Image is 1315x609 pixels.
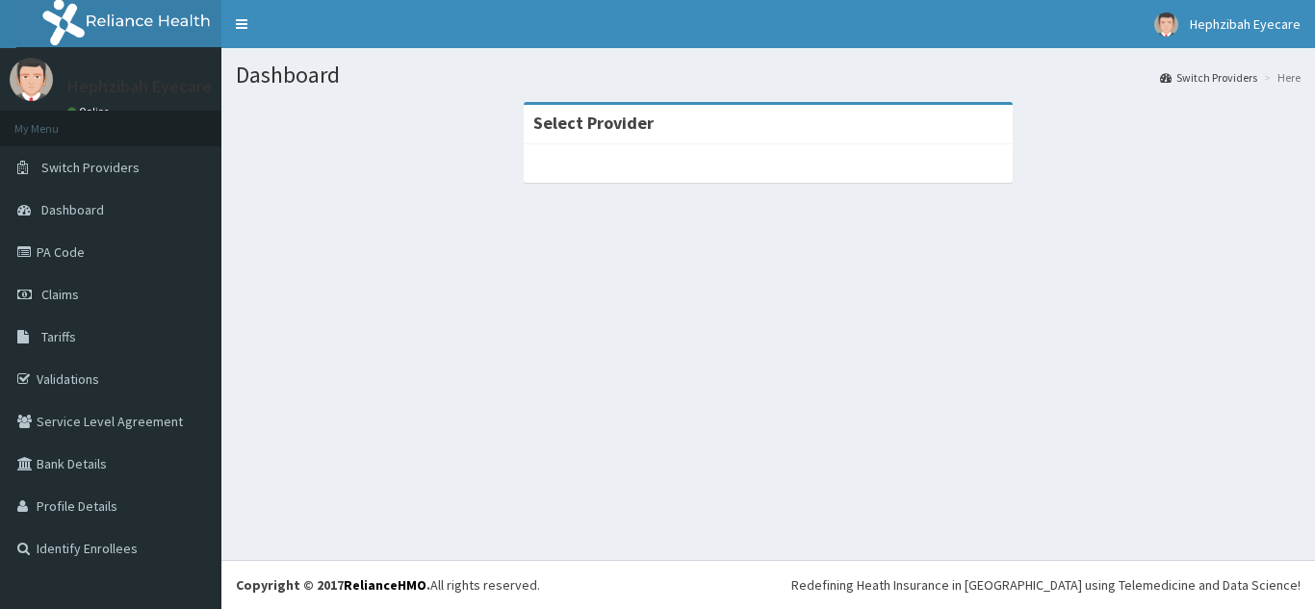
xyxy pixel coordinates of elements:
span: Hephzibah Eyecare [1190,15,1301,33]
a: Online [67,105,114,118]
img: User Image [10,58,53,101]
a: Switch Providers [1160,69,1257,86]
p: Hephzibah Eyecare [67,78,212,95]
span: Tariffs [41,328,76,345]
img: User Image [1154,13,1178,37]
div: Redefining Heath Insurance in [GEOGRAPHIC_DATA] using Telemedicine and Data Science! [791,575,1301,595]
a: RelianceHMO [344,576,426,594]
span: Claims [41,286,79,303]
span: Dashboard [41,201,104,218]
strong: Select Provider [533,112,654,134]
h1: Dashboard [236,63,1301,88]
strong: Copyright © 2017 . [236,576,430,594]
span: Switch Providers [41,159,140,176]
footer: All rights reserved. [221,560,1315,609]
li: Here [1259,69,1301,86]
